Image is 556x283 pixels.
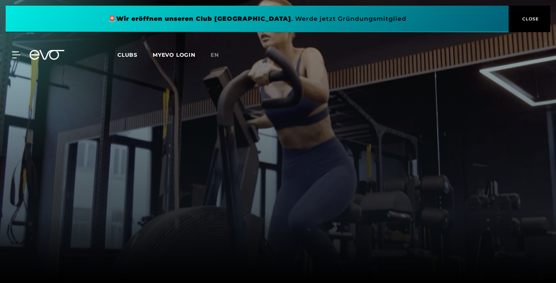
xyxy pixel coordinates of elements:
span: en [211,51,219,58]
a: en [211,51,228,59]
a: MYEVO LOGIN [153,51,195,58]
span: Clubs [117,51,137,58]
span: CLOSE [520,16,539,22]
button: CLOSE [509,6,550,32]
a: Clubs [117,51,153,58]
